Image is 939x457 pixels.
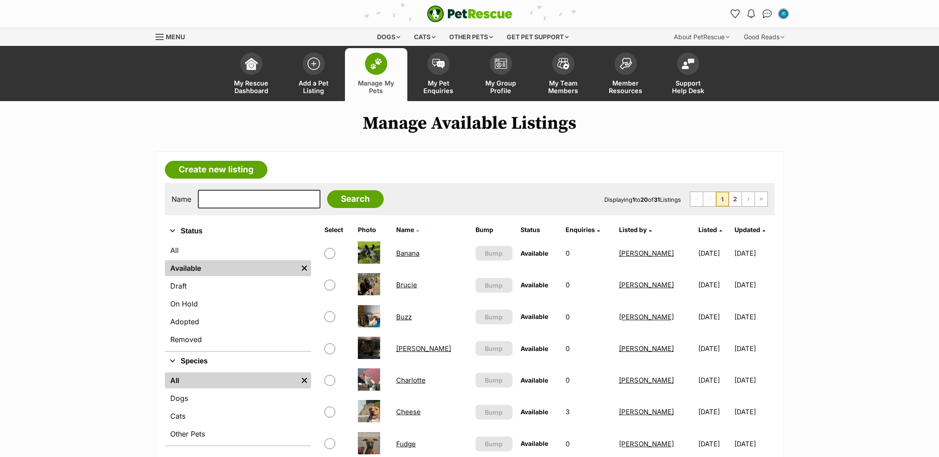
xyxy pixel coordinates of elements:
[595,48,657,101] a: Member Resources
[396,226,419,233] a: Name
[476,405,513,420] button: Bump
[517,223,561,237] th: Status
[321,223,353,237] th: Select
[220,48,283,101] a: My Rescue Dashboard
[165,161,267,179] a: Create new listing
[396,313,412,321] a: Buzz
[245,57,258,70] img: dashboard-icon-eb2f2d2d3e046f16d808141f083e7271f6b2e854fb5c12c21221c1fb7104beca.svg
[760,7,775,21] a: Conversations
[165,355,311,367] button: Species
[231,79,271,94] span: My Rescue Dashboard
[432,59,445,69] img: pet-enquiries-icon-7e3ad2cf08bfb03b45e93fb7055b45f3efa6380592205ae92323e6603595dc1f.svg
[165,225,311,237] button: Status
[734,302,773,332] td: [DATE]
[562,333,615,364] td: 0
[728,7,742,21] a: Favourites
[734,333,773,364] td: [DATE]
[690,192,703,206] span: First page
[298,260,311,276] a: Remove filter
[327,190,384,208] input: Search
[308,57,320,70] img: add-pet-listing-icon-0afa8454b4691262ce3f59096e99ab1cd57d4a30225e0717b998d2c9b9846f56.svg
[472,223,516,237] th: Bump
[371,28,406,46] div: Dogs
[619,226,652,233] a: Listed by
[619,440,674,448] a: [PERSON_NAME]
[166,33,185,41] span: Menu
[165,242,311,258] a: All
[165,241,311,351] div: Status
[619,408,674,416] a: [PERSON_NAME]
[619,344,674,353] a: [PERSON_NAME]
[172,195,191,203] label: Name
[165,371,311,445] div: Species
[354,223,392,237] th: Photo
[695,238,734,269] td: [DATE]
[165,296,311,312] a: On Hold
[407,48,470,101] a: My Pet Enquiries
[654,196,660,203] strong: 31
[370,58,382,69] img: manage-my-pets-icon-02211641906a0b7f246fdf0571729dbe1e7629f14944591b6c1af311fb30b64b.svg
[165,408,311,424] a: Cats
[396,344,451,353] a: [PERSON_NAME]
[500,28,575,46] div: Get pet support
[604,196,681,203] span: Displaying to of Listings
[695,302,734,332] td: [DATE]
[557,58,570,69] img: team-members-icon-5396bd8760b3fe7c0b43da4ab00e1e3bb1a5d9ba89233759b79545d2d3fc5d0d.svg
[668,79,708,94] span: Support Help Desk
[619,313,674,321] a: [PERSON_NAME]
[476,373,513,388] button: Bump
[476,437,513,451] button: Bump
[521,249,548,257] span: Available
[606,79,646,94] span: Member Resources
[476,310,513,324] button: Bump
[165,426,311,442] a: Other Pets
[485,375,503,385] span: Bump
[165,372,298,388] a: All
[728,7,791,21] ul: Account quick links
[165,278,311,294] a: Draft
[521,376,548,384] span: Available
[165,331,311,347] a: Removed
[521,281,548,289] span: Available
[532,48,595,101] a: My Team Members
[698,226,722,233] a: Listed
[742,192,754,206] a: Next page
[396,440,416,448] a: Fudge
[443,28,499,46] div: Other pets
[396,376,426,384] a: Charlotte
[619,226,647,233] span: Listed by
[345,48,407,101] a: Manage My Pets
[485,344,503,353] span: Bump
[734,238,773,269] td: [DATE]
[521,440,548,447] span: Available
[156,28,191,44] a: Menu
[619,249,674,257] a: [PERSON_NAME]
[695,269,734,300] td: [DATE]
[165,314,311,330] a: Adopted
[779,9,788,18] img: Emily Middleton profile pic
[729,192,742,206] a: Page 2
[734,226,765,233] a: Updated
[427,5,513,22] a: PetRescue
[716,192,729,206] span: Page 1
[543,79,583,94] span: My Team Members
[695,396,734,427] td: [DATE]
[734,269,773,300] td: [DATE]
[396,408,421,416] a: Cheese
[566,226,600,233] a: Enquiries
[744,7,759,21] button: Notifications
[690,192,768,207] nav: Pagination
[396,249,419,257] a: Banana
[485,408,503,417] span: Bump
[619,57,632,69] img: member-resources-icon-8e73f808a243e03378d46382f2149f9095a855e16c252ad45f914b54edf8863c.svg
[640,196,648,203] strong: 20
[418,79,459,94] span: My Pet Enquiries
[776,7,791,21] button: My account
[165,260,298,276] a: Available
[632,196,635,203] strong: 1
[476,341,513,356] button: Bump
[738,28,791,46] div: Good Reads
[562,238,615,269] td: 0
[698,226,717,233] span: Listed
[695,333,734,364] td: [DATE]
